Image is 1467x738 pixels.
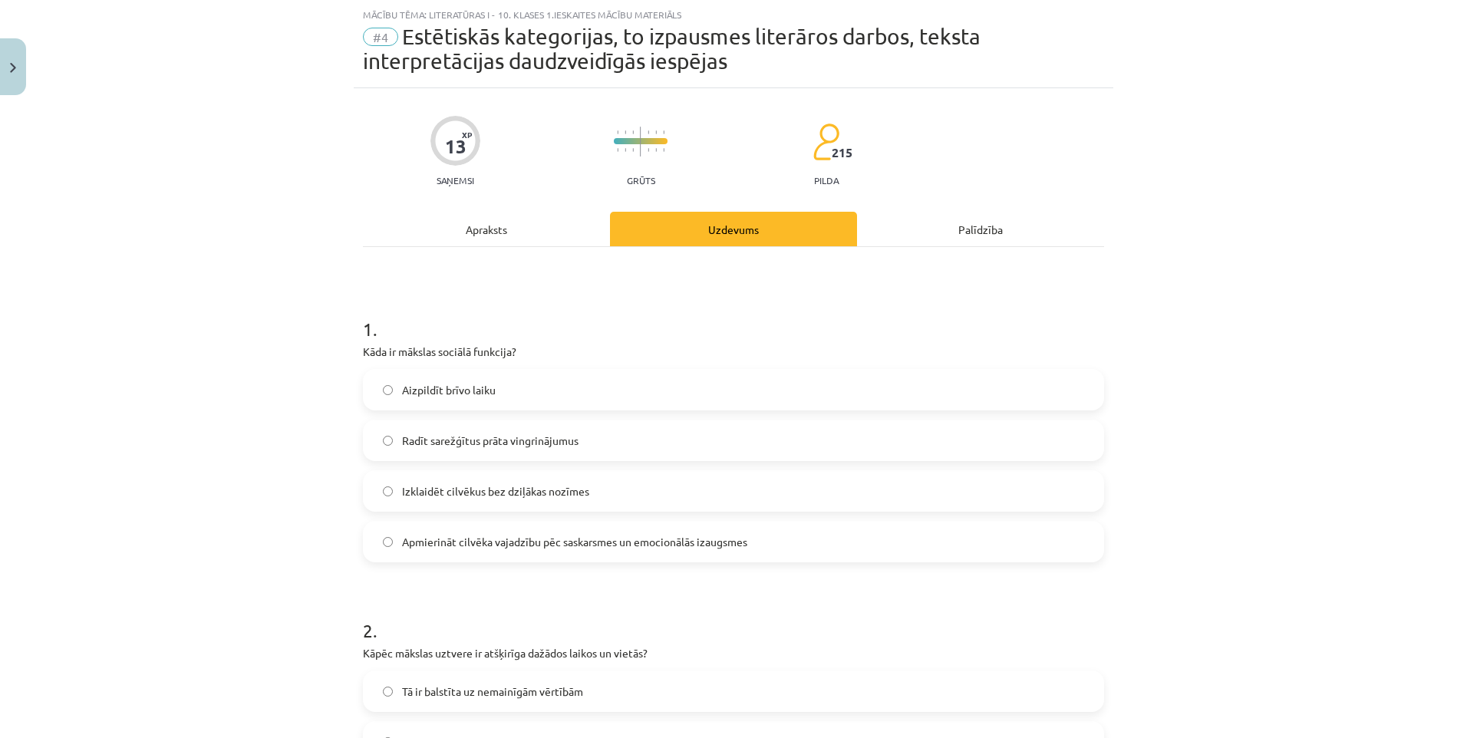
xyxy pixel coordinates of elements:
img: icon-short-line-57e1e144782c952c97e751825c79c345078a6d821885a25fce030b3d8c18986b.svg [632,130,634,134]
p: Kāda ir mākslas sociālā funkcija? [363,344,1104,360]
img: icon-short-line-57e1e144782c952c97e751825c79c345078a6d821885a25fce030b3d8c18986b.svg [617,148,618,152]
span: Apmierināt cilvēka vajadzību pēc saskarsmes un emocionālās izaugsmes [402,534,747,550]
img: icon-short-line-57e1e144782c952c97e751825c79c345078a6d821885a25fce030b3d8c18986b.svg [625,130,626,134]
img: icon-short-line-57e1e144782c952c97e751825c79c345078a6d821885a25fce030b3d8c18986b.svg [663,130,664,134]
input: Izklaidēt cilvēkus bez dziļākas nozīmes [383,486,393,496]
p: pilda [814,175,839,186]
span: #4 [363,28,398,46]
img: icon-long-line-d9ea69661e0d244f92f715978eff75569469978d946b2353a9bb055b3ed8787d.svg [640,127,641,156]
img: icon-short-line-57e1e144782c952c97e751825c79c345078a6d821885a25fce030b3d8c18986b.svg [617,130,618,134]
img: students-c634bb4e5e11cddfef0936a35e636f08e4e9abd3cc4e673bd6f9a4125e45ecb1.svg [813,123,839,161]
p: Kāpēc mākslas uztvere ir atšķirīga dažādos laikos un vietās? [363,645,1104,661]
img: icon-short-line-57e1e144782c952c97e751825c79c345078a6d821885a25fce030b3d8c18986b.svg [655,130,657,134]
span: Radīt sarežģītus prāta vingrinājumus [402,433,579,449]
input: Apmierināt cilvēka vajadzību pēc saskarsmes un emocionālās izaugsmes [383,537,393,547]
span: 215 [832,146,852,160]
div: Palīdzība [857,212,1104,246]
span: Estētiskās kategorijas, to izpausmes literāros darbos, teksta interpretācijas daudzveidīgās iespējas [363,24,981,74]
img: icon-short-line-57e1e144782c952c97e751825c79c345078a6d821885a25fce030b3d8c18986b.svg [632,148,634,152]
img: icon-short-line-57e1e144782c952c97e751825c79c345078a6d821885a25fce030b3d8c18986b.svg [648,148,649,152]
div: Uzdevums [610,212,857,246]
span: Tā ir balstīta uz nemainīgām vērtībām [402,684,583,700]
span: Aizpildīt brīvo laiku [402,382,496,398]
input: Aizpildīt brīvo laiku [383,385,393,395]
div: 13 [445,136,466,157]
span: Izklaidēt cilvēkus bez dziļākas nozīmes [402,483,589,499]
p: Saņemsi [430,175,480,186]
div: Apraksts [363,212,610,246]
span: XP [462,130,472,139]
p: Grūts [627,175,655,186]
h1: 2 . [363,593,1104,641]
h1: 1 . [363,292,1104,339]
img: icon-short-line-57e1e144782c952c97e751825c79c345078a6d821885a25fce030b3d8c18986b.svg [655,148,657,152]
img: icon-close-lesson-0947bae3869378f0d4975bcd49f059093ad1ed9edebbc8119c70593378902aed.svg [10,63,16,73]
div: Mācību tēma: Literatūras i - 10. klases 1.ieskaites mācību materiāls [363,9,1104,20]
input: Radīt sarežģītus prāta vingrinājumus [383,436,393,446]
img: icon-short-line-57e1e144782c952c97e751825c79c345078a6d821885a25fce030b3d8c18986b.svg [663,148,664,152]
img: icon-short-line-57e1e144782c952c97e751825c79c345078a6d821885a25fce030b3d8c18986b.svg [625,148,626,152]
img: icon-short-line-57e1e144782c952c97e751825c79c345078a6d821885a25fce030b3d8c18986b.svg [648,130,649,134]
input: Tā ir balstīta uz nemainīgām vērtībām [383,687,393,697]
